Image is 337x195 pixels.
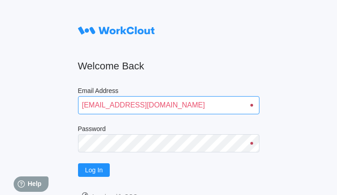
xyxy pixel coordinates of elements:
[78,125,259,134] label: Password
[78,60,259,73] h2: Welcome Back
[78,163,110,177] button: Log In
[78,96,259,114] input: Enter your email
[78,87,259,96] label: Email Address
[85,167,103,173] span: Log In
